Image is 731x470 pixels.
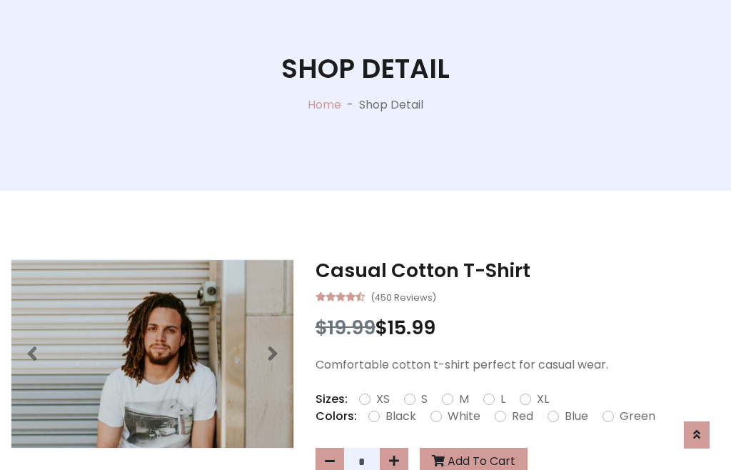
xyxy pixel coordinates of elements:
h3: Casual Cotton T-Shirt [316,259,720,282]
label: Green [620,408,655,425]
label: XS [376,391,390,408]
small: (450 Reviews) [370,288,436,305]
span: 15.99 [388,314,435,341]
p: Shop Detail [359,96,423,114]
label: M [459,391,469,408]
label: L [500,391,505,408]
label: S [421,391,428,408]
label: Red [512,408,533,425]
img: Image [11,260,293,448]
p: Comfortable cotton t-shirt perfect for casual wear. [316,356,720,374]
a: Home [308,96,341,113]
label: Black [385,408,416,425]
h3: $ [316,316,720,339]
span: $19.99 [316,314,375,341]
p: - [341,96,359,114]
label: Blue [565,408,588,425]
h1: Shop Detail [281,53,450,85]
p: Colors: [316,408,357,425]
p: Sizes: [316,391,348,408]
label: White [448,408,480,425]
label: XL [537,391,549,408]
